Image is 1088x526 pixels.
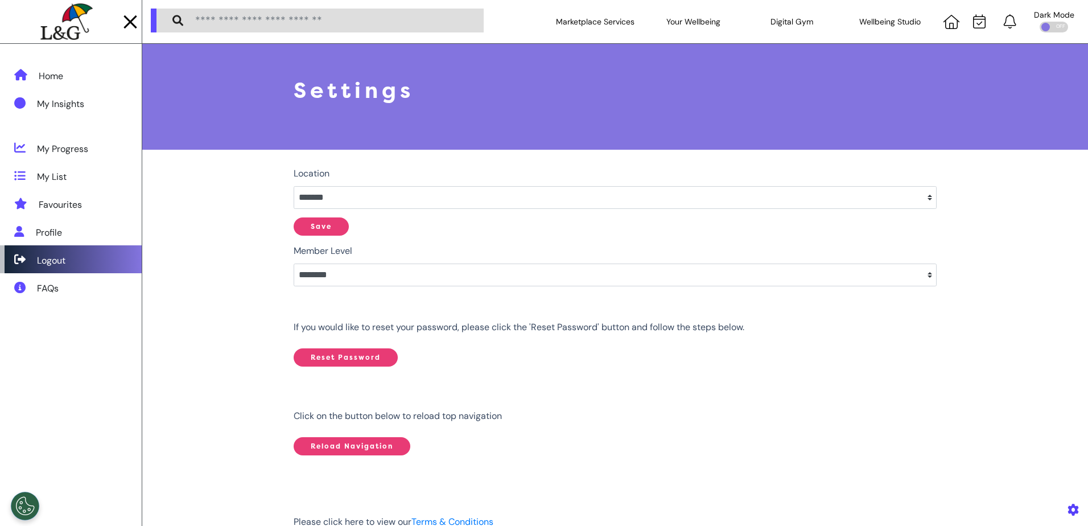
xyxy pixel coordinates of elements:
[11,492,39,520] button: Open Preferences
[37,282,59,295] div: FAQs
[294,409,937,423] p: Click on the button below to reload top navigation
[294,217,349,236] button: Save
[546,6,645,38] div: Marketplace Services
[294,167,937,180] p: Location
[37,254,65,268] div: Logout
[40,3,92,40] img: company logo
[294,244,937,258] p: Member Level
[39,198,82,212] div: Favourites
[294,78,937,104] h2: Settings
[37,170,67,184] div: My List
[841,6,939,38] div: Wellbeing Studio
[1034,11,1074,19] div: Dark Mode
[36,226,62,240] div: Profile
[743,6,841,38] div: Digital Gym
[294,437,410,455] button: Reload Navigation
[294,320,937,334] p: If you would like to reset your password, please click the 'Reset Password' button and follow the...
[39,69,63,83] div: Home
[294,348,398,367] button: Reset Password
[37,142,88,156] div: My Progress
[37,97,84,111] div: My Insights
[1040,22,1068,32] div: OFF
[645,6,743,38] div: Your Wellbeing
